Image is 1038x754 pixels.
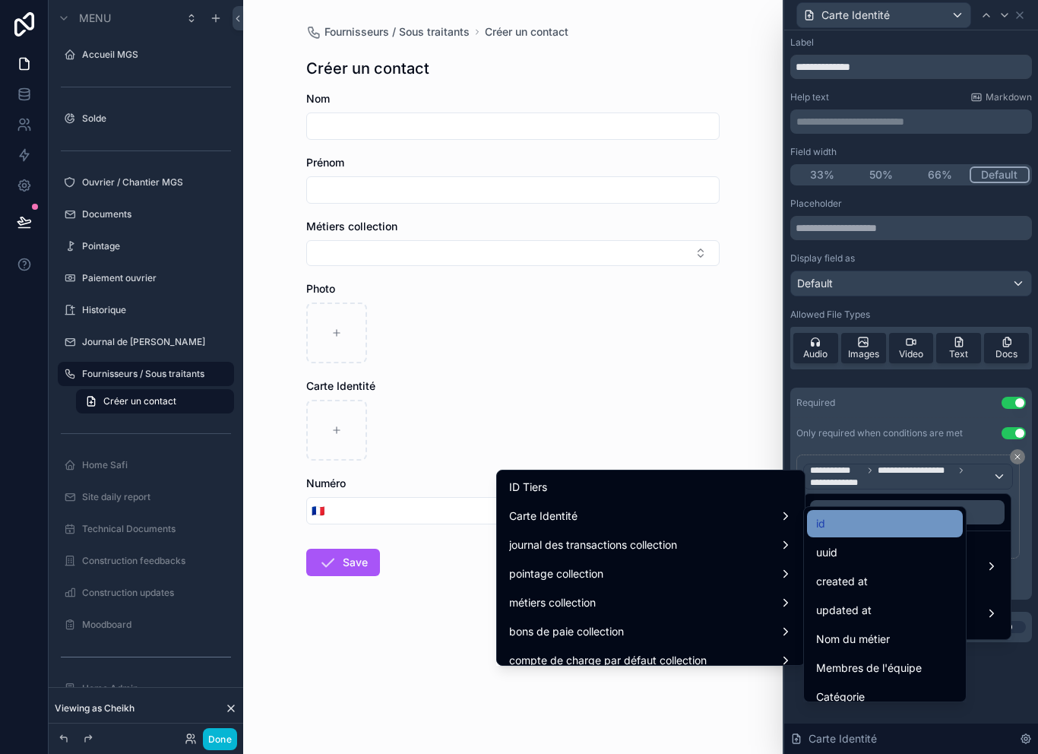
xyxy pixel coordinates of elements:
label: Ouvrier / Chantier MGS [82,176,231,188]
span: uuid [816,543,837,562]
span: Carte Identité [509,507,578,525]
span: compte de charge par défaut collection [509,651,707,670]
span: Photo [306,282,335,295]
label: Construction updates [82,587,231,599]
span: Métiers collection [306,220,397,233]
span: Fournisseurs / Sous traitants [324,24,470,40]
span: Viewing as Cheikh [55,702,134,714]
a: Créer un contact [485,24,568,40]
label: Technical Documents [82,523,231,535]
button: Select Button [306,240,720,266]
label: Documents [82,208,231,220]
span: Numéro [306,477,346,489]
label: Fournisseurs / Sous traitants [82,368,225,380]
label: Accueil MGS [82,49,231,61]
span: Nom [306,92,330,105]
span: Nom du métier [816,630,890,648]
label: Moodboard [82,619,231,631]
span: created at [816,572,868,591]
span: Membres de l'équipe [816,659,922,677]
a: Fournisseurs / Sous traitants [306,24,470,40]
button: Done [203,728,237,750]
span: Catégorie [816,688,865,706]
label: Construction feedbacks [82,555,231,567]
span: bons de paie collection [509,623,624,641]
label: Home Admin [82,683,231,695]
label: Site daily report [82,491,231,503]
label: Historique [82,304,231,316]
span: id [816,515,825,533]
label: Journal de [PERSON_NAME] [82,336,231,348]
span: Créer un contact [103,395,176,407]
span: métiers collection [509,594,596,612]
label: Home Safi [82,459,231,471]
span: Prénom [306,156,344,169]
span: Carte Identité [306,379,375,392]
span: updated at [816,601,872,619]
span: ID Tiers [509,478,547,496]
button: Save [306,549,380,576]
span: pointage collection [509,565,603,583]
h1: Créer un contact [306,58,429,79]
label: Pointage [82,240,231,252]
span: 🇫🇷 [312,503,324,518]
span: Menu [79,11,111,26]
button: Select Button [307,497,329,524]
label: Solde [82,112,231,125]
span: journal des transactions collection [509,536,677,554]
label: Paiement ouvrier [82,272,231,284]
a: Créer un contact [76,389,234,413]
